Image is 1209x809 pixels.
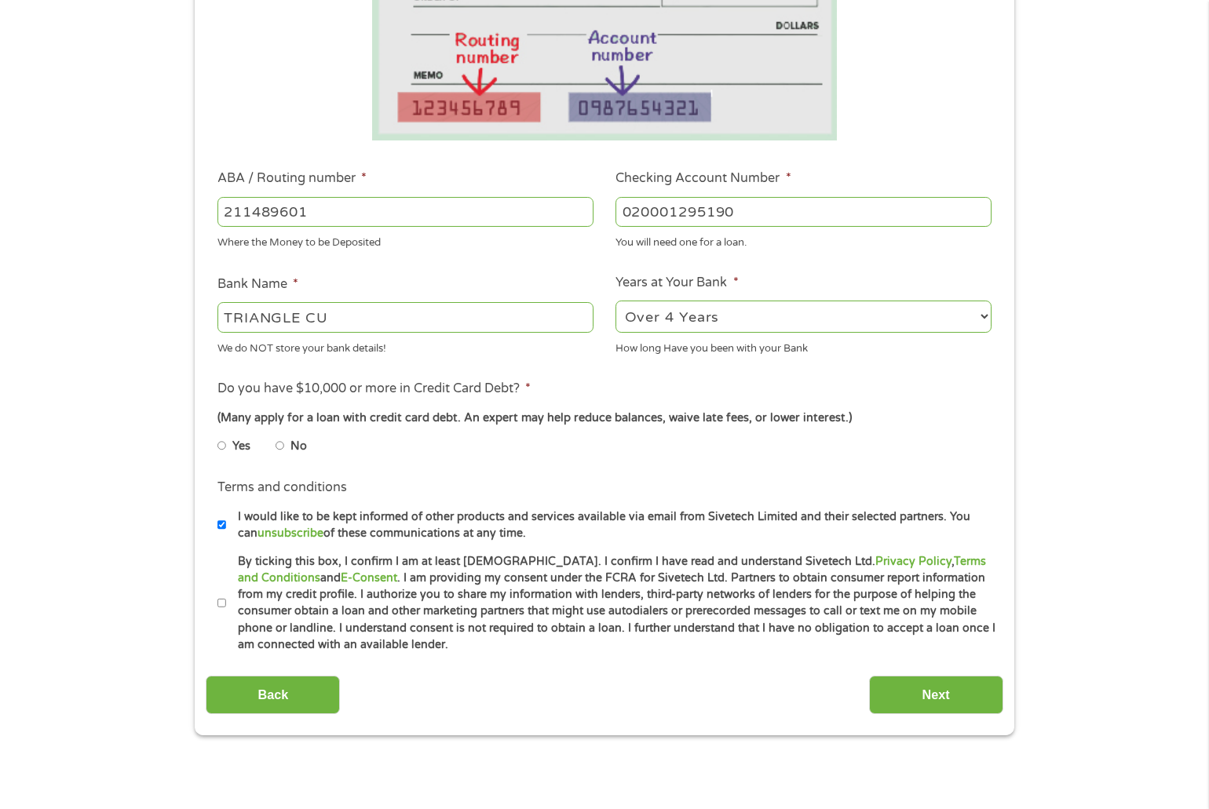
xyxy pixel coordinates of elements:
label: Checking Account Number [615,170,791,187]
label: Years at Your Bank [615,275,738,291]
label: ABA / Routing number [217,170,367,187]
div: We do NOT store your bank details! [217,335,594,356]
input: Next [869,676,1003,714]
div: (Many apply for a loan with credit card debt. An expert may help reduce balances, waive late fees... [217,410,992,427]
a: Terms and Conditions [238,555,986,585]
label: By ticking this box, I confirm I am at least [DEMOGRAPHIC_DATA]. I confirm I have read and unders... [226,553,996,654]
label: Terms and conditions [217,479,347,496]
input: 345634636 [615,197,992,227]
input: Back [206,676,340,714]
div: You will need one for a loan. [615,230,992,251]
div: How long Have you been with your Bank [615,335,992,356]
div: Where the Money to be Deposited [217,230,594,251]
a: unsubscribe [258,527,323,540]
label: Yes [232,438,250,455]
label: Do you have $10,000 or more in Credit Card Debt? [217,381,531,397]
label: No [290,438,307,455]
input: 263177916 [217,197,594,227]
a: Privacy Policy [875,555,951,568]
label: Bank Name [217,276,298,293]
a: E-Consent [341,571,397,585]
label: I would like to be kept informed of other products and services available via email from Sivetech... [226,508,996,542]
